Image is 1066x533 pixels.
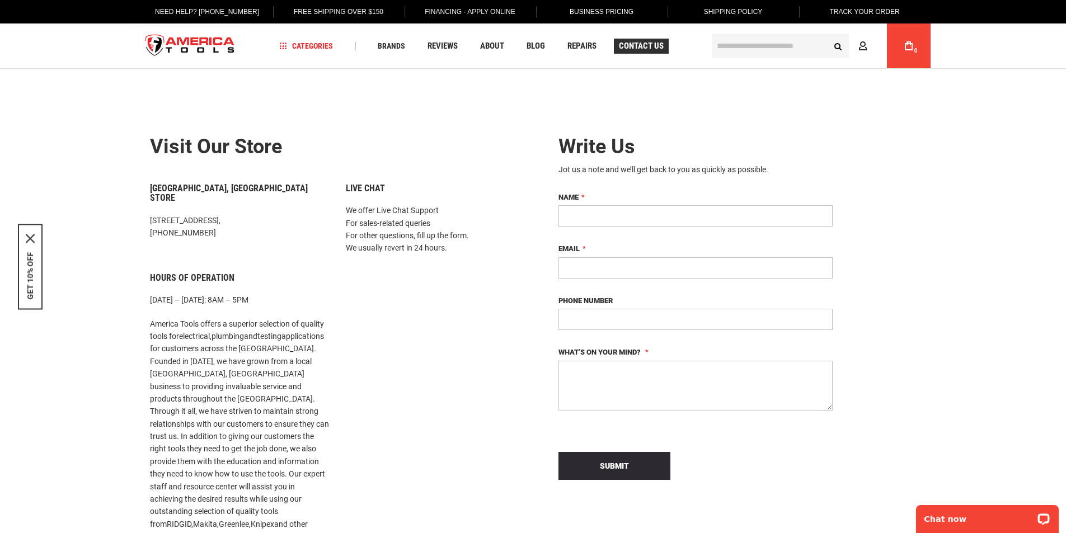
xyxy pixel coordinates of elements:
button: Close [26,234,35,243]
span: Reviews [428,42,458,50]
h6: Hours of Operation [150,273,329,283]
span: About [480,42,504,50]
iframe: LiveChat chat widget [909,498,1066,533]
a: Greenlee [219,520,249,529]
a: electrical [179,332,210,341]
span: Blog [527,42,545,50]
span: Write Us [558,135,635,158]
p: [STREET_ADDRESS], [PHONE_NUMBER] [150,214,329,239]
a: Repairs [562,39,602,54]
a: Knipex [251,520,274,529]
span: Repairs [567,42,597,50]
span: Categories [279,42,333,50]
span: Shipping Policy [704,8,763,16]
h2: Visit our store [150,136,525,158]
a: Contact Us [614,39,669,54]
a: plumbing [212,332,244,341]
a: About [475,39,509,54]
a: store logo [136,25,245,67]
a: Categories [274,39,338,54]
span: What’s on your mind? [558,348,641,356]
a: Blog [522,39,550,54]
button: Search [828,35,849,56]
span: 0 [914,48,918,54]
span: Submit [600,461,629,470]
a: Brands [373,39,410,54]
span: Name [558,193,579,201]
div: Jot us a note and we’ll get back to you as quickly as possible. [558,164,833,175]
span: Email [558,244,580,253]
span: Contact Us [619,42,664,50]
svg: close icon [26,234,35,243]
span: Phone Number [558,296,613,305]
button: Submit [558,452,670,480]
span: Brands [378,42,405,50]
a: 0 [898,23,919,68]
a: Reviews [422,39,463,54]
h6: [GEOGRAPHIC_DATA], [GEOGRAPHIC_DATA] Store [150,183,329,203]
p: We offer Live Chat Support For sales-related queries For other questions, fill up the form. We us... [346,204,525,254]
img: America Tools [136,25,245,67]
a: RIDGID [167,520,191,529]
button: GET 10% OFF [26,252,35,299]
a: testing [257,332,281,341]
h6: Live Chat [346,183,525,194]
a: Makita [193,520,217,529]
p: [DATE] – [DATE]: 8AM – 5PM [150,294,329,306]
